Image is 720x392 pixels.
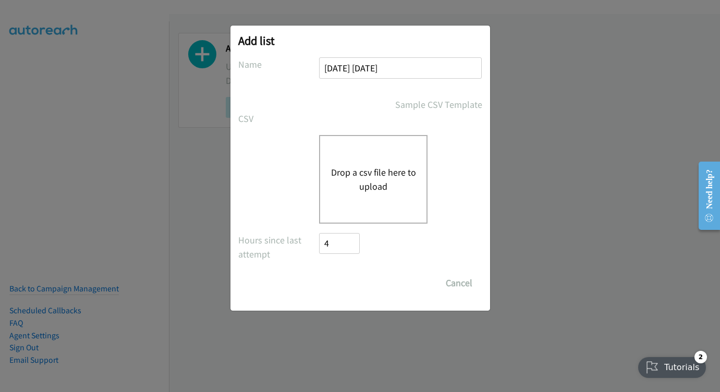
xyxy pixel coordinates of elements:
button: Drop a csv file here to upload [331,165,416,193]
a: Sample CSV Template [395,97,482,112]
iframe: Checklist [632,347,712,384]
label: CSV [238,112,320,126]
button: Cancel [436,273,482,293]
label: Hours since last attempt [238,233,320,261]
iframe: Resource Center [690,154,720,237]
label: Name [238,57,320,71]
h2: Add list [238,33,482,48]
